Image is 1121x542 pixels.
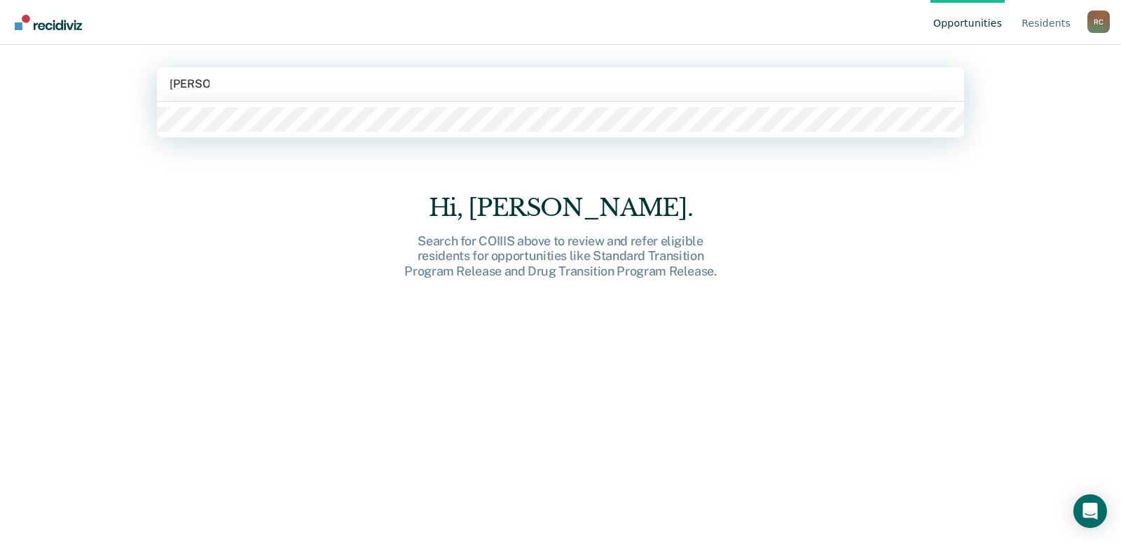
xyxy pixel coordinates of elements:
div: Hi, [PERSON_NAME]. [336,194,785,222]
img: Recidiviz [15,15,82,30]
button: Profile dropdown button [1087,11,1110,33]
div: Search for COIIIS above to review and refer eligible residents for opportunities like Standard Tr... [336,233,785,279]
div: R C [1087,11,1110,33]
div: Open Intercom Messenger [1073,494,1107,528]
